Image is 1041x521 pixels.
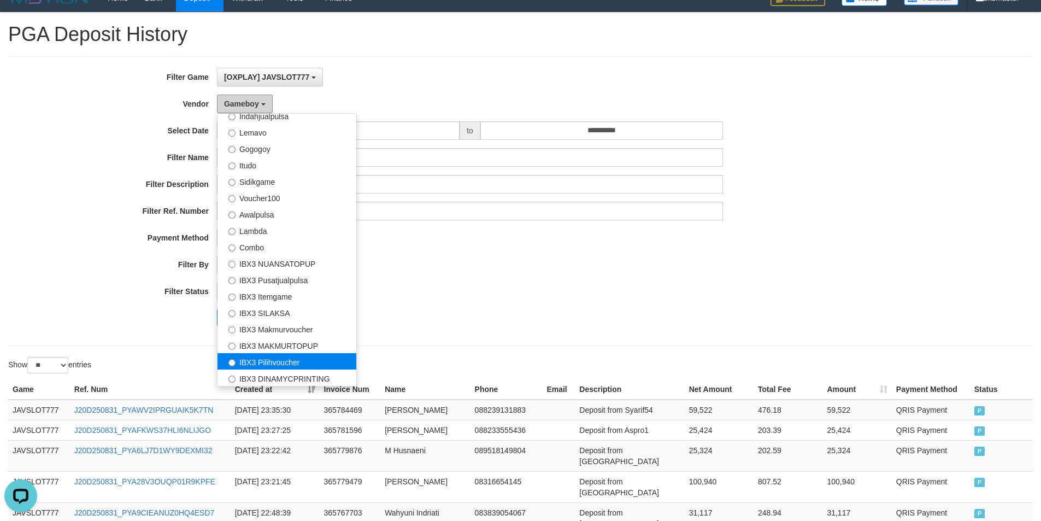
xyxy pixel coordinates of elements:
span: Gameboy [224,99,259,108]
td: 100,940 [822,471,891,502]
span: [OXPLAY] JAVSLOT777 [224,73,309,81]
input: IBX3 NUANSATOPUP [228,261,236,268]
label: IBX3 Itemgame [217,288,356,304]
td: 365779479 [320,471,381,502]
td: JAVSLOT777 [8,440,70,471]
td: 100,940 [685,471,754,502]
td: [DATE] 23:22:42 [231,440,320,471]
th: Invoice Num [320,379,381,400]
td: QRIS Payment [892,471,970,502]
span: PAID [974,509,985,518]
label: IBX3 Pusatjualpulsa [217,271,356,288]
td: [DATE] 23:21:45 [231,471,320,502]
label: Sidikgame [217,173,356,189]
label: IBX3 NUANSATOPUP [217,255,356,271]
th: Status [970,379,1033,400]
td: Deposit from [GEOGRAPHIC_DATA] [575,440,684,471]
input: Gogogoy [228,146,236,153]
label: IBX3 DINAMYCPRINTING [217,370,356,386]
th: Ref. Num [70,379,231,400]
a: J20D250831_PYA9CIEANUZ0HQ4ESD7 [74,508,215,517]
input: IBX3 SILAKSA [228,310,236,317]
input: Voucher100 [228,195,236,202]
th: Created at: activate to sort column ascending [231,379,320,400]
input: Lemavo [228,130,236,137]
td: JAVSLOT777 [8,420,70,440]
th: Name [380,379,470,400]
td: QRIS Payment [892,400,970,420]
button: Open LiveChat chat widget [4,4,37,37]
input: Lambda [228,228,236,235]
th: Total Fee [754,379,822,400]
label: Awalpulsa [217,206,356,222]
td: [DATE] 23:27:25 [231,420,320,440]
th: Description [575,379,684,400]
td: 25,424 [822,420,891,440]
td: JAVSLOT777 [8,400,70,420]
label: Itudo [217,156,356,173]
input: Indahjualpulsa [228,113,236,120]
td: [PERSON_NAME] [380,400,470,420]
td: Deposit from [GEOGRAPHIC_DATA] [575,471,684,502]
td: 088239131883 [470,400,543,420]
th: Email [542,379,575,400]
td: 365784469 [320,400,381,420]
label: Gogogoy [217,140,356,156]
label: Indahjualpulsa [217,107,356,124]
td: 807.52 [754,471,822,502]
td: 203.39 [754,420,822,440]
td: 476.18 [754,400,822,420]
input: IBX3 Pilihvoucher [228,359,236,366]
td: QRIS Payment [892,420,970,440]
button: Gameboy [217,95,273,113]
label: IBX3 Makmurvoucher [217,320,356,337]
td: 25,324 [822,440,891,471]
label: IBX3 MAKMURTOPUP [217,337,356,353]
a: J20D250831_PYAWV2IPRGUAIK5K7TN [74,406,213,414]
td: QRIS Payment [892,440,970,471]
td: 59,522 [822,400,891,420]
label: IBX3 SILAKSA [217,304,356,320]
td: [DATE] 23:35:30 [231,400,320,420]
td: [PERSON_NAME] [380,471,470,502]
input: Sidikgame [228,179,236,186]
td: 25,324 [685,440,754,471]
label: Show entries [8,357,91,373]
td: [PERSON_NAME] [380,420,470,440]
span: PAID [974,426,985,436]
td: 25,424 [685,420,754,440]
th: Game [8,379,70,400]
label: Voucher100 [217,189,356,206]
span: to [460,121,480,140]
td: Deposit from Syarif54 [575,400,684,420]
td: M Husnaeni [380,440,470,471]
label: IBX3 Pilihvoucher [217,353,356,370]
a: J20D250831_PYAFKWS37HLI6NLIJGO [74,426,211,435]
th: Net Amount [685,379,754,400]
td: 202.59 [754,440,822,471]
th: Phone [470,379,543,400]
input: Combo [228,244,236,251]
select: Showentries [27,357,68,373]
button: [OXPLAY] JAVSLOT777 [217,68,323,86]
span: PAID [974,478,985,487]
td: Deposit from Aspro1 [575,420,684,440]
td: 365779876 [320,440,381,471]
span: PAID [974,406,985,415]
td: 59,522 [685,400,754,420]
td: 088233555436 [470,420,543,440]
input: IBX3 MAKMURTOPUP [228,343,236,350]
label: Lambda [217,222,356,238]
a: J20D250831_PYA28V3OUQP01R9KPFE [74,477,215,486]
td: 08316654145 [470,471,543,502]
a: J20D250831_PYA6LJ7D1WY9DEXMI32 [74,446,213,455]
label: Combo [217,238,356,255]
h1: PGA Deposit History [8,24,1033,45]
span: PAID [974,447,985,456]
input: IBX3 Makmurvoucher [228,326,236,333]
label: Lemavo [217,124,356,140]
input: IBX3 Itemgame [228,294,236,301]
th: Payment Method [892,379,970,400]
td: JAVSLOT777 [8,471,70,502]
input: Itudo [228,162,236,169]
